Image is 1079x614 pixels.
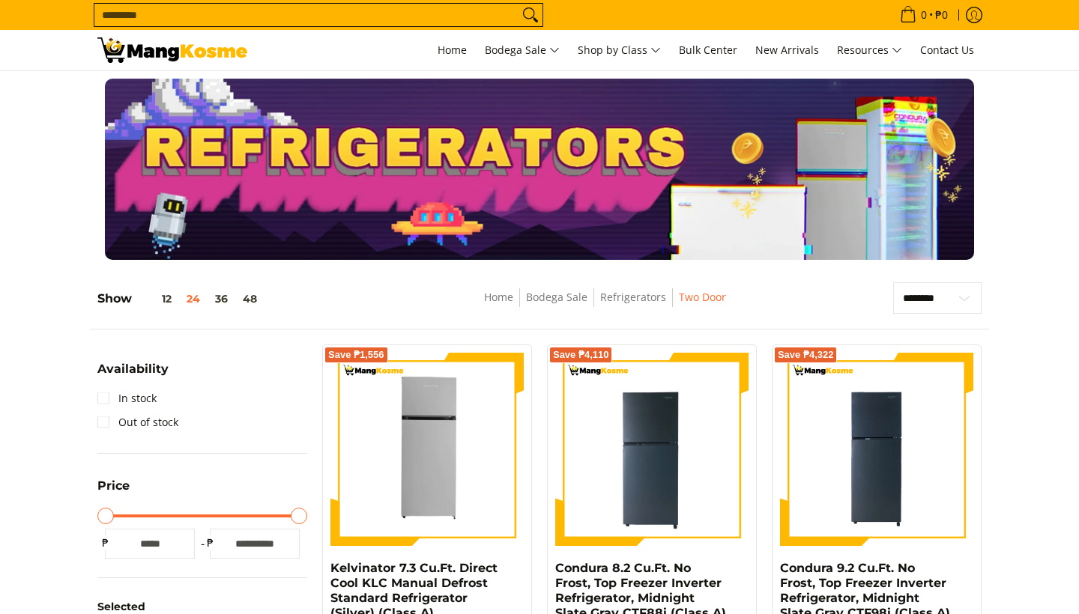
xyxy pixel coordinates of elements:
span: Save ₱4,110 [553,350,609,359]
nav: Main Menu [262,30,982,70]
button: 24 [179,293,208,305]
span: Contact Us [920,43,974,57]
a: Resources [829,30,910,70]
span: 0 [919,10,929,20]
h5: Show [97,291,265,306]
a: New Arrivals [748,30,826,70]
img: Condura 9.2 Cu.Ft. No Frost, Top Freezer Inverter Refrigerator, Midnight Slate Gray CTF98i (Class A) [780,353,973,546]
span: ₱0 [933,10,950,20]
span: Price [97,480,130,492]
a: Shop by Class [570,30,668,70]
button: 48 [235,293,265,305]
button: 36 [208,293,235,305]
span: Availability [97,363,169,375]
img: Kelvinator 7.3 Cu.Ft. Direct Cool KLC Manual Defrost Standard Refrigerator (Silver) (Class A) [330,353,524,546]
a: Bodega Sale [526,290,587,304]
a: Home [430,30,474,70]
button: 12 [132,293,179,305]
span: • [895,7,952,23]
span: ₱ [97,535,112,550]
span: ₱ [202,535,217,550]
img: Bodega Sale Refrigerator l Mang Kosme: Home Appliances Warehouse Sale Two Door [97,37,247,63]
span: Bulk Center [679,43,737,57]
span: Save ₱1,556 [328,350,384,359]
a: Out of stock [97,410,178,434]
img: Condura 8.2 Cu.Ft. No Frost, Top Freezer Inverter Refrigerator, Midnight Slate Gray CTF88i (Class A) [555,353,749,546]
span: Save ₱4,322 [778,350,834,359]
span: Bodega Sale [485,41,560,60]
a: Contact Us [913,30,982,70]
span: Two Door [679,288,726,307]
summary: Open [97,480,130,503]
a: In stock [97,386,157,410]
span: Resources [837,41,902,60]
span: New Arrivals [755,43,819,57]
a: Refrigerators [600,290,666,304]
summary: Open [97,363,169,386]
h6: Selected [97,601,307,614]
a: Home [484,290,513,304]
span: Home [438,43,467,57]
a: Bulk Center [671,30,745,70]
span: Shop by Class [578,41,661,60]
a: Bodega Sale [477,30,567,70]
button: Search [519,4,542,26]
nav: Breadcrumbs [378,288,833,322]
